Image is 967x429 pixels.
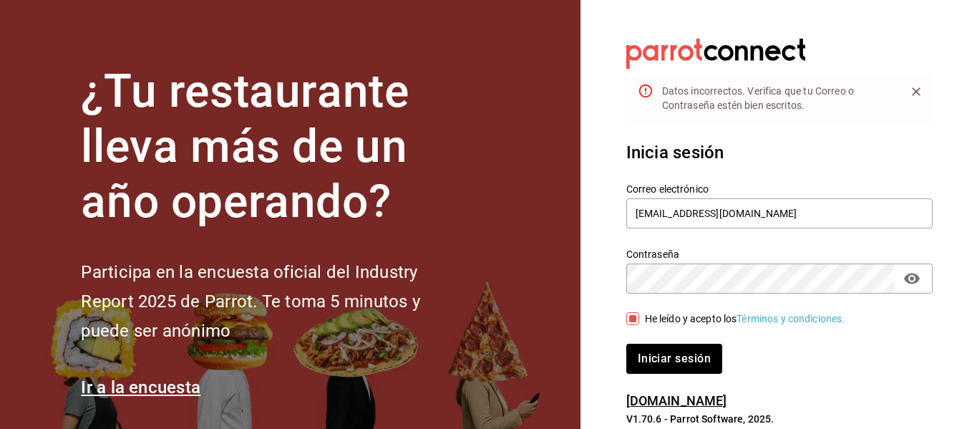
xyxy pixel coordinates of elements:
label: Correo electrónico [626,184,933,194]
div: Datos incorrectos. Verifica que tu Correo o Contraseña estén bien escritos. [662,78,894,118]
h3: Inicia sesión [626,140,933,165]
a: Términos y condiciones. [737,313,845,324]
h1: ¿Tu restaurante lleva más de un año operando? [81,64,467,229]
h2: Participa en la encuesta oficial del Industry Report 2025 de Parrot. Te toma 5 minutos y puede se... [81,258,467,345]
button: Iniciar sesión [626,344,722,374]
input: Ingresa tu correo electrónico [626,198,933,228]
a: Ir a la encuesta [81,377,200,397]
label: Contraseña [626,249,933,259]
p: V1.70.6 - Parrot Software, 2025. [626,412,933,426]
div: He leído y acepto los [645,312,845,327]
a: [DOMAIN_NAME] [626,393,727,408]
button: passwordField [900,266,924,291]
button: Close [905,81,927,102]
